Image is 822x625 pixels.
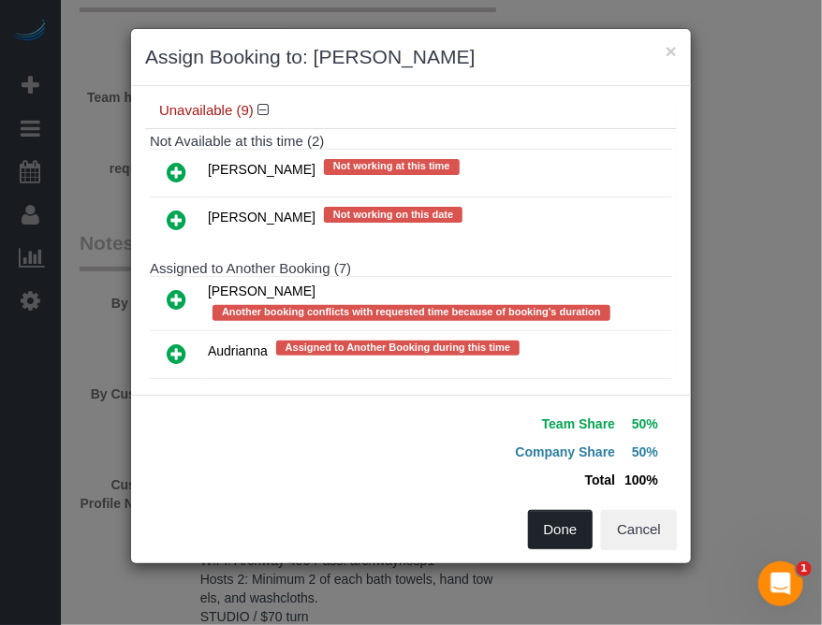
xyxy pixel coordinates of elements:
[208,283,316,298] span: [PERSON_NAME]
[208,163,316,178] span: [PERSON_NAME]
[208,211,316,225] span: [PERSON_NAME]
[620,466,663,494] td: 100%
[620,438,663,466] td: 50%
[528,510,594,549] button: Done
[150,134,672,150] h4: Not Available at this time (2)
[208,343,268,358] span: Audrianna
[324,207,462,222] span: Not working on this date
[601,510,677,549] button: Cancel
[159,103,663,119] h4: Unavailable (9)
[511,438,621,466] td: Company Share
[666,41,677,61] button: ×
[511,410,621,438] td: Team Share
[324,159,460,174] span: Not working at this time
[276,341,520,356] span: Assigned to Another Booking during this time
[511,466,621,494] td: Total
[213,305,610,320] span: Another booking conflicts with requested time because of booking's duration
[145,43,677,71] h3: Assign Booking to: [PERSON_NAME]
[620,410,663,438] td: 50%
[150,261,672,277] h4: Assigned to Another Booking (7)
[758,561,803,606] iframe: Intercom live chat
[797,561,812,576] span: 1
